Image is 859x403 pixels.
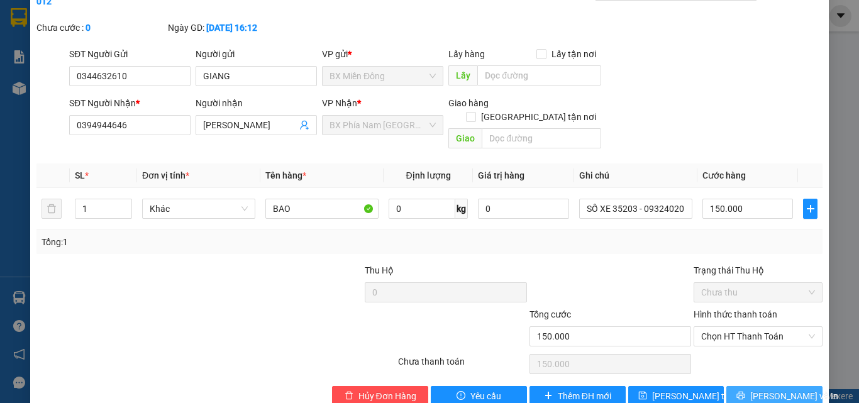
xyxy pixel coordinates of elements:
span: Giao hàng [448,98,489,108]
span: VP Nhận [322,98,357,108]
button: plus [803,199,817,219]
span: exclamation-circle [457,391,465,401]
span: Chưa thu [701,283,815,302]
span: Tổng cước [529,309,571,319]
span: printer [736,391,745,401]
div: Trạng thái Thu Hộ [694,263,823,277]
div: Chưa thanh toán [397,355,528,377]
li: VP BX Miền Đông [6,53,87,67]
li: Cúc Tùng [6,6,182,30]
span: delete [345,391,353,401]
div: Người gửi [196,47,317,61]
span: Thu Hộ [365,265,394,275]
div: Tổng: 1 [42,235,333,249]
span: Yêu cầu [470,389,501,403]
div: SĐT Người Gửi [69,47,191,61]
b: [DATE] 16:12 [206,23,257,33]
span: Giá trị hàng [478,170,524,180]
span: Hủy Đơn Hàng [358,389,416,403]
input: VD: Bàn, Ghế [265,199,379,219]
span: Giao [448,128,482,148]
span: Đơn vị tính [142,170,189,180]
b: 0 [86,23,91,33]
button: delete [42,199,62,219]
span: Lấy tận nơi [546,47,601,61]
span: Thêm ĐH mới [558,389,611,403]
span: Định lượng [406,170,450,180]
b: 339 Đinh Bộ Lĩnh, P26 [6,69,66,93]
span: [PERSON_NAME] thay đổi [652,389,753,403]
span: BX Miền Đông [330,67,436,86]
div: SĐT Người Nhận [69,96,191,110]
label: Hình thức thanh toán [694,309,777,319]
span: Lấy [448,65,477,86]
div: Ngày GD: [168,21,297,35]
div: Người nhận [196,96,317,110]
span: [GEOGRAPHIC_DATA] tận nơi [476,110,601,124]
div: VP gửi [322,47,443,61]
span: plus [804,204,817,214]
span: [PERSON_NAME] và In [750,389,838,403]
span: plus [544,391,553,401]
span: BX Phía Nam Nha Trang [330,116,436,135]
div: Chưa cước : [36,21,165,35]
input: Dọc đường [482,128,601,148]
span: Tên hàng [265,170,306,180]
span: user-add [299,120,309,130]
span: Khác [150,199,248,218]
li: VP BX Phía Nam [GEOGRAPHIC_DATA] [87,53,167,95]
span: SL [75,170,85,180]
input: Dọc đường [477,65,601,86]
input: Ghi Chú [579,199,692,219]
span: Chọn HT Thanh Toán [701,327,815,346]
span: environment [6,70,15,79]
th: Ghi chú [574,163,697,188]
span: Lấy hàng [448,49,485,59]
span: kg [455,199,468,219]
span: save [638,391,647,401]
span: Cước hàng [702,170,746,180]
